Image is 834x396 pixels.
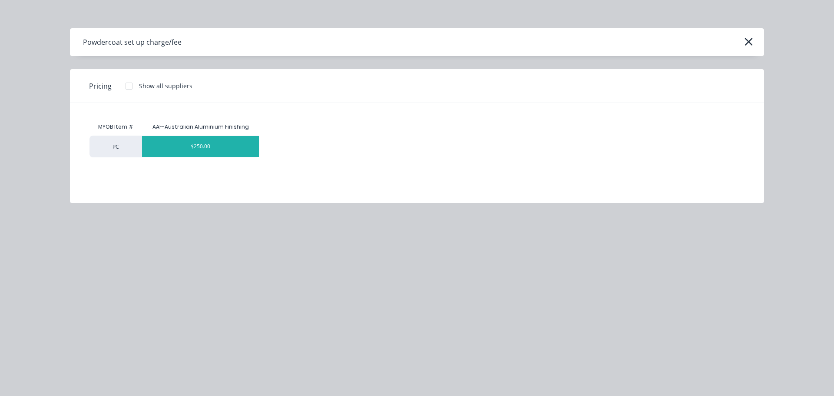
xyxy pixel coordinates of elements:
div: MYOB Item # [89,118,142,136]
div: AAF-Australian Aluminium Finishing [152,123,249,131]
div: Show all suppliers [139,81,192,90]
div: PC [89,136,142,157]
div: $250.00 [142,136,259,157]
div: Powdercoat set up charge/fee [83,37,182,47]
span: Pricing [89,81,112,91]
